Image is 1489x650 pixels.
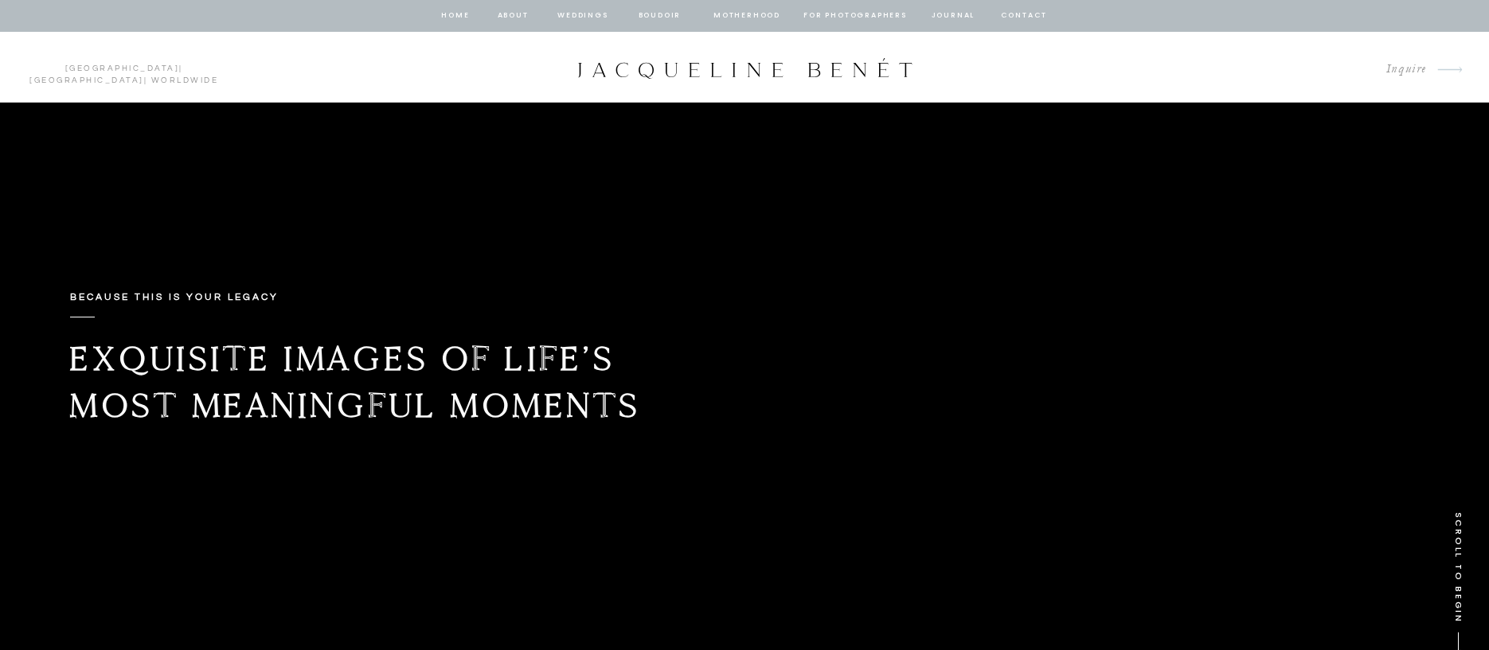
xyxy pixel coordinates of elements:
[65,64,180,72] a: [GEOGRAPHIC_DATA]
[637,9,682,23] a: BOUDOIR
[928,9,978,23] a: journal
[70,292,279,302] b: Because this is your legacy
[22,63,225,72] p: | | Worldwide
[999,9,1049,23] a: contact
[713,9,780,23] a: Motherhood
[440,9,471,23] a: home
[1374,59,1427,80] a: Inquire
[556,9,610,23] a: Weddings
[803,9,907,23] a: for photographers
[496,9,530,23] a: about
[69,337,641,426] b: Exquisite images of life’s most meaningful moments
[1447,512,1466,647] p: SCROLL TO BEGIN
[29,76,144,84] a: [GEOGRAPHIC_DATA]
